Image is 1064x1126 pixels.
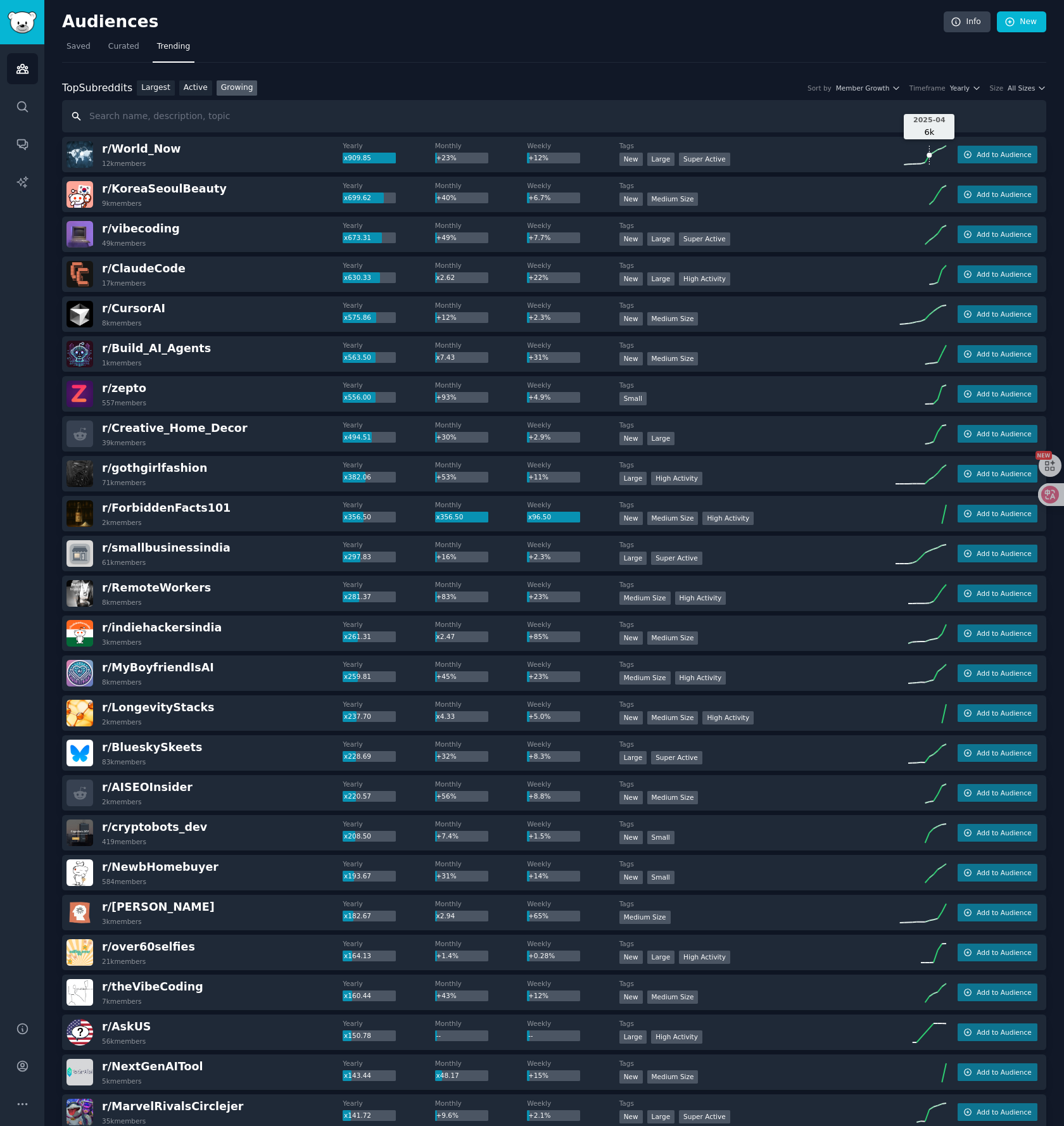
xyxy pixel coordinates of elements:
a: Curated [104,37,144,63]
span: Add to Audience [977,629,1031,638]
div: 9k members [102,199,142,208]
span: +32% [436,752,457,760]
span: Add to Audience [977,1068,1031,1077]
span: x699.62 [344,194,371,201]
div: Size [990,84,1004,92]
div: New [619,272,643,286]
button: Add to Audience [958,545,1037,562]
dt: Yearly [343,261,434,270]
span: r/ RemoteWorkers [102,581,211,594]
span: x4.33 [436,712,455,720]
img: MarvelRivalsCirclejer [66,1099,93,1125]
button: Add to Audience [958,864,1037,882]
span: +11% [528,473,548,481]
button: Add to Audience [958,225,1037,243]
input: Search name, description, topic [62,100,1046,132]
span: x630.33 [344,274,371,281]
span: x356.50 [344,513,371,521]
span: +4.9% [528,393,550,401]
div: 1k members [102,358,142,367]
dt: Weekly [527,261,619,270]
span: x563.50 [344,353,371,361]
span: Add to Audience [977,1108,1031,1117]
dt: Monthly [435,381,527,389]
span: r/ cryptobots_dev [102,821,207,833]
dt: Tags [619,221,896,230]
span: r/ World_Now [102,142,180,155]
span: All Sizes [1008,84,1035,92]
dt: Yearly [343,819,434,828]
div: 2k members [102,797,142,806]
span: +49% [436,234,457,241]
div: Super Active [651,751,702,764]
span: Add to Audience [977,350,1031,358]
span: Add to Audience [977,509,1031,518]
img: MyBoyfriendIsAI [66,660,93,686]
span: x2.47 [436,633,455,640]
span: r/ ClaudeCode [102,262,186,275]
button: Add to Audience [958,305,1037,323]
dt: Yearly [343,500,434,509]
dt: Weekly [527,221,619,230]
dt: Weekly [527,660,619,669]
span: +7.7% [528,234,550,241]
span: x7.43 [436,353,455,361]
div: 12k members [102,159,146,168]
span: x494.51 [344,433,371,441]
div: 39k members [102,438,146,447]
div: High Activity [679,272,730,286]
dt: Monthly [435,780,527,788]
div: High Activity [675,591,726,605]
span: +56% [436,792,457,800]
a: Growing [217,80,258,96]
div: Large [647,232,675,246]
button: Add to Audience [958,824,1037,842]
img: NewbHomebuyer [66,859,93,886]
span: r/ MyBoyfriendIsAI [102,661,214,674]
dt: Tags [619,580,896,589]
img: cryptobots_dev [66,819,93,846]
dt: Weekly [527,500,619,509]
dt: Monthly [435,261,527,270]
h2: Audiences [62,12,944,32]
span: +8.3% [528,752,550,760]
button: Add to Audience [958,425,1037,443]
span: r/ AISEOInsider [102,781,193,794]
dt: Yearly [343,780,434,788]
span: Add to Audience [977,988,1031,997]
div: Medium Size [647,631,699,645]
dt: Tags [619,660,896,669]
dt: Tags [619,700,896,709]
div: New [619,631,643,645]
dt: Weekly [527,341,619,350]
dt: Weekly [527,540,619,549]
img: ClaudeCode [66,261,93,288]
div: New [619,193,643,206]
span: +83% [436,593,457,600]
a: Saved [62,37,95,63]
span: x281.37 [344,593,371,600]
span: Add to Audience [977,230,1031,239]
dt: Tags [619,421,896,429]
span: r/ gothgirlfashion [102,462,207,474]
dt: Monthly [435,221,527,230]
img: NextGenAITool [66,1059,93,1085]
span: Add to Audience [977,469,1031,478]
span: +23% [528,593,548,600]
div: 419 members [102,837,146,846]
span: Add to Audience [977,549,1031,558]
img: vibecoding [66,221,93,248]
dt: Monthly [435,181,527,190]
span: x556.00 [344,393,371,401]
div: New [619,432,643,445]
img: smallbusinessindia [66,540,93,567]
span: r/ CursorAI [102,302,165,315]
dt: Tags [619,819,896,828]
button: Add to Audience [958,385,1037,403]
img: KoreaSeoulBeauty [66,181,93,208]
span: +12% [436,313,457,321]
dt: Tags [619,460,896,469]
div: Super Active [679,153,730,166]
div: High Activity [675,671,726,685]
button: Add to Audience [958,505,1037,522]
